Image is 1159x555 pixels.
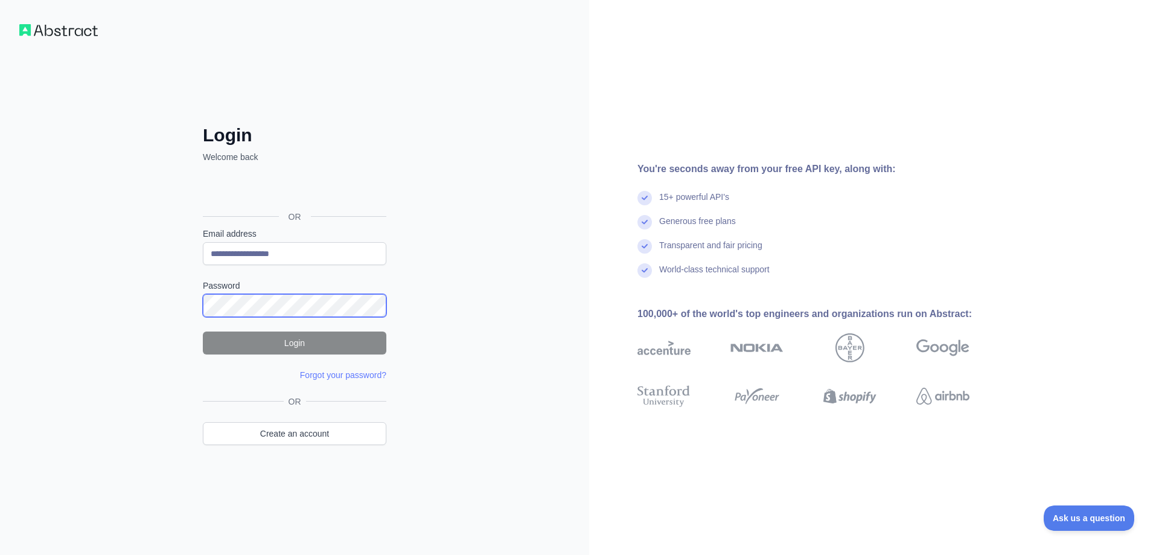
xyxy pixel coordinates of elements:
[203,151,386,163] p: Welcome back
[637,191,652,205] img: check mark
[637,239,652,254] img: check mark
[279,211,311,223] span: OR
[197,176,390,203] iframe: Botão "Fazer login com o Google"
[730,333,784,362] img: nokia
[659,191,729,215] div: 15+ powerful API's
[19,24,98,36] img: Workflow
[916,383,969,409] img: airbnb
[637,333,691,362] img: accenture
[835,333,864,362] img: bayer
[637,383,691,409] img: stanford university
[203,280,386,292] label: Password
[916,333,969,362] img: google
[637,162,1008,176] div: You're seconds away from your free API key, along with:
[203,124,386,146] h2: Login
[659,263,770,287] div: World-class technical support
[203,422,386,445] a: Create an account
[637,307,1008,321] div: 100,000+ of the world's top engineers and organizations run on Abstract:
[1044,505,1135,531] iframe: Toggle Customer Support
[203,332,386,354] button: Login
[637,215,652,229] img: check mark
[203,228,386,240] label: Email address
[659,239,762,263] div: Transparent and fair pricing
[659,215,736,239] div: Generous free plans
[300,370,386,380] a: Forgot your password?
[637,263,652,278] img: check mark
[284,396,306,408] span: OR
[730,383,784,409] img: payoneer
[823,383,876,409] img: shopify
